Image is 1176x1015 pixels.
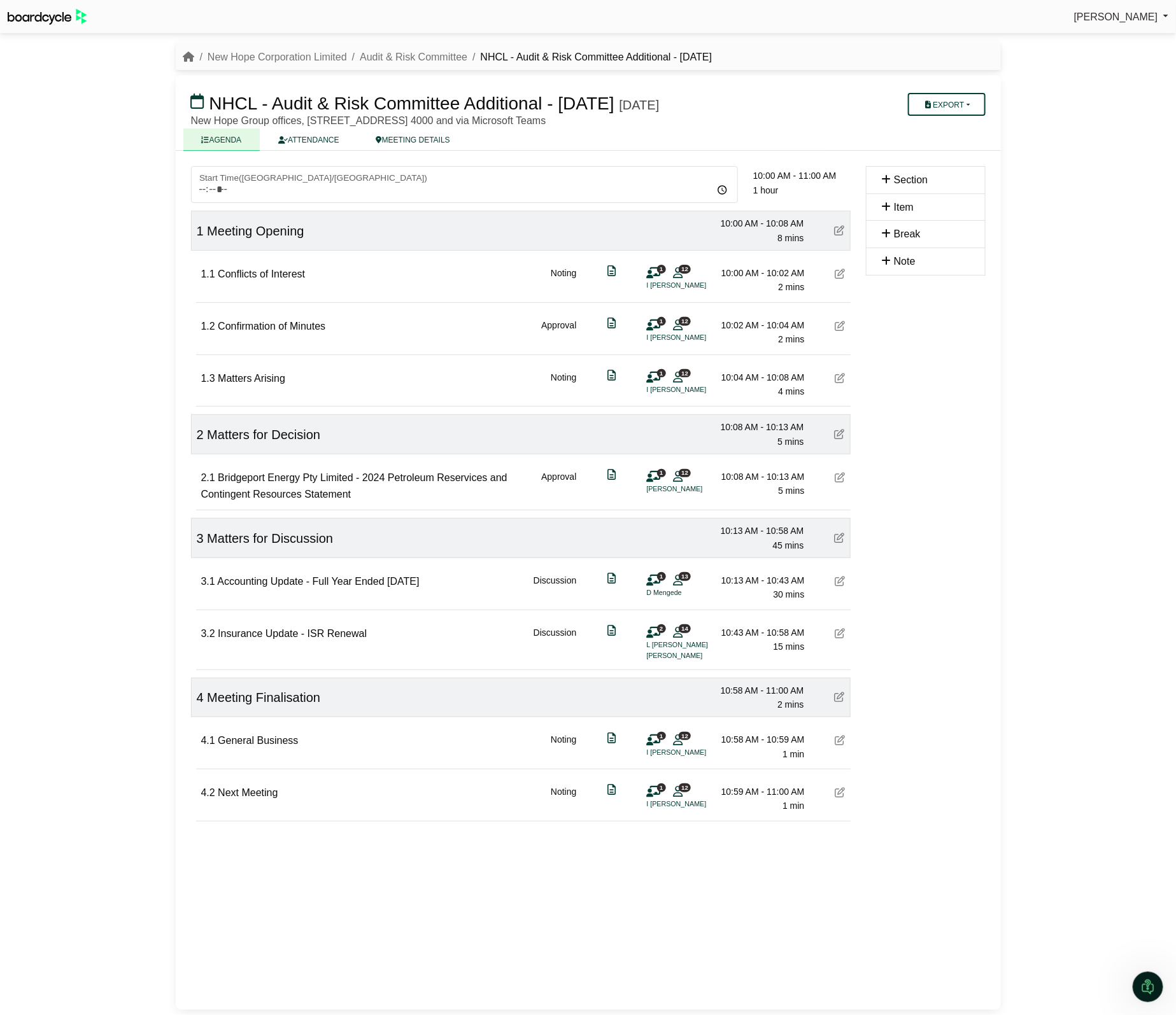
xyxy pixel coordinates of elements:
[218,269,305,279] span: Conflicts of Interest
[657,317,666,325] span: 1
[57,154,191,164] b: default company timezone
[8,5,32,29] button: go back
[620,97,660,113] div: [DATE]
[201,269,215,279] span: 1.1
[894,228,921,239] span: Break
[62,16,124,29] p: Active 11h ago
[657,624,666,633] span: 2
[197,690,204,704] span: 4
[778,486,804,496] span: 5 mins
[1074,11,1158,22] span: [PERSON_NAME]
[657,732,666,740] span: 1
[679,624,691,633] span: 14
[36,192,229,239] li: if an individual meeting isn't being held in your default timezone, you can override the default ...
[20,417,30,427] button: Emoji picker
[647,587,742,598] li: D Mengede
[201,735,215,746] span: 4.1
[183,49,712,66] nav: breadcrumb
[197,224,204,238] span: 1
[201,373,215,384] span: 1.3
[716,470,805,484] div: 10:08 AM - 10:13 AM
[647,332,742,343] li: I [PERSON_NAME]
[778,282,804,292] span: 2 mins
[773,589,804,599] span: 30 mins
[534,626,577,662] div: Discussion
[222,5,246,29] button: Home
[778,334,804,344] span: 2 mins
[551,370,576,399] div: Noting
[777,699,804,710] span: 2 mins
[217,576,419,587] span: Accounting Update - Full Year Ended [DATE]
[894,202,914,213] span: Item
[360,52,467,62] a: Audit & Risk Committee
[10,321,244,421] div: Sylvia says…
[783,749,804,759] span: 1 min
[783,801,804,811] span: 1 min
[36,153,229,189] li: set a that will apply to all meetings created by default in the tab
[908,93,985,116] button: Export
[218,628,367,639] span: Insurance Update - ISR Renewal
[40,417,50,427] button: Gif picker
[218,412,239,432] button: Send a message…
[777,437,804,447] span: 5 mins
[551,732,576,761] div: Noting
[218,787,278,798] span: Next Meeting
[647,640,742,650] li: L [PERSON_NAME]
[716,266,805,280] div: 10:00 AM - 10:02 AM
[657,265,666,273] span: 1
[716,573,805,587] div: 10:13 AM - 10:43 AM
[260,129,357,151] a: ATTENDANCE
[657,469,666,477] span: 1
[657,783,666,792] span: 1
[679,317,691,325] span: 12
[657,369,666,377] span: 1
[715,216,804,230] div: 10:00 AM - 10:08 AM
[467,49,712,66] li: NHCL - Audit & Risk Committee Additional - [DATE]
[201,576,215,587] span: 3.1
[207,224,304,238] span: Meeting Opening
[541,318,576,347] div: Approval
[647,280,742,291] li: I [PERSON_NAME]
[777,233,804,243] span: 8 mins
[753,185,779,195] span: 1 hour
[551,785,576,813] div: Noting
[207,531,333,545] span: Matters for Discussion
[26,62,188,95] b: New feature - meeting timezones
[716,370,805,384] div: 10:04 AM - 10:08 AM
[183,129,260,151] a: AGENDA
[715,683,804,697] div: 10:58 AM - 11:00 AM
[201,787,215,798] span: 4.2
[647,484,742,494] li: [PERSON_NAME]
[201,628,215,639] span: 3.2
[647,650,742,661] li: [PERSON_NAME]
[148,321,244,405] div: thumbs up
[218,321,325,332] span: Confirmation of Minutes
[36,7,57,27] img: Profile image for Richard
[716,785,805,799] div: 10:59 AM - 11:00 AM
[647,799,742,809] li: I [PERSON_NAME]
[1074,9,1168,25] a: [PERSON_NAME]
[50,228,129,238] b: Meeting Details
[208,52,347,62] a: New Hope Corporation Limited
[50,178,142,188] b: Company Settings
[358,129,469,151] a: MEETING DETAILS
[8,9,87,25] img: BoardcycleBlackGreen-aaafeed430059cb809a45853b8cf6d952af9d84e6e89e1f1685b34bfd5cb7d64.svg
[647,384,742,395] li: I [PERSON_NAME]
[753,169,851,183] div: 10:00 AM - 11:00 AM
[647,747,742,758] li: I [PERSON_NAME]
[26,43,229,55] div: Hi [PERSON_NAME],
[62,6,145,16] h1: [PERSON_NAME]
[11,390,244,412] textarea: Message…
[679,369,691,377] span: 12
[201,472,215,483] span: 2.1
[541,470,576,502] div: Approval
[534,573,577,602] div: Discussion
[26,109,229,147] div: Is it AEST or AEDT?!? Never worry about that again with our latest addition, which comes in 2 parts:
[773,641,804,652] span: 15 mins
[679,783,691,792] span: 12
[715,420,804,434] div: 10:08 AM - 10:13 AM
[679,265,691,273] span: 12
[218,735,298,746] span: General Business
[1133,972,1163,1002] iframe: Intercom live chat
[207,428,320,442] span: Matters for Decision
